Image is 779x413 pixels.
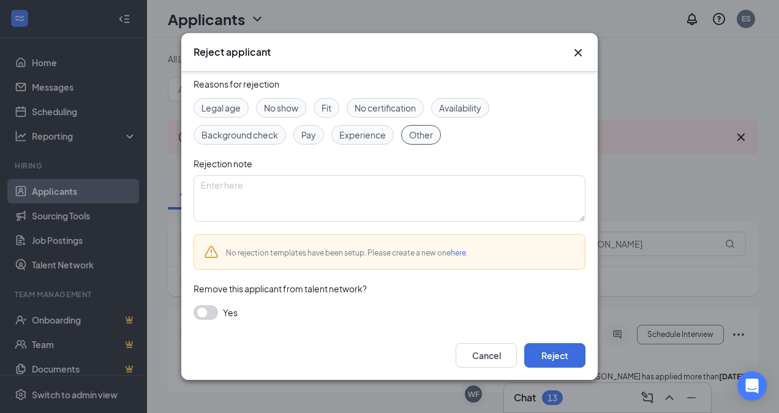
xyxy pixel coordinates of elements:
button: Close [571,45,585,60]
span: Pay [301,128,316,142]
a: here [451,248,466,257]
span: Fit [322,101,331,115]
span: No certification [355,101,416,115]
svg: Warning [204,244,219,259]
button: Cancel [456,343,517,368]
span: Background check [201,128,278,142]
span: Remove this applicant from talent network? [194,283,367,294]
svg: Cross [571,45,585,60]
span: Experience [339,128,386,142]
span: Other [409,128,433,142]
span: No show [264,101,298,115]
span: Legal age [201,101,241,115]
span: Availability [439,101,481,115]
h3: Reject applicant [194,45,271,59]
span: Yes [223,305,238,320]
span: Reasons for rejection [194,78,279,89]
div: Open Intercom Messenger [737,371,767,401]
span: No rejection templates have been setup. Please create a new one . [226,248,468,257]
button: Reject [524,343,585,368]
span: Rejection note [194,158,252,169]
